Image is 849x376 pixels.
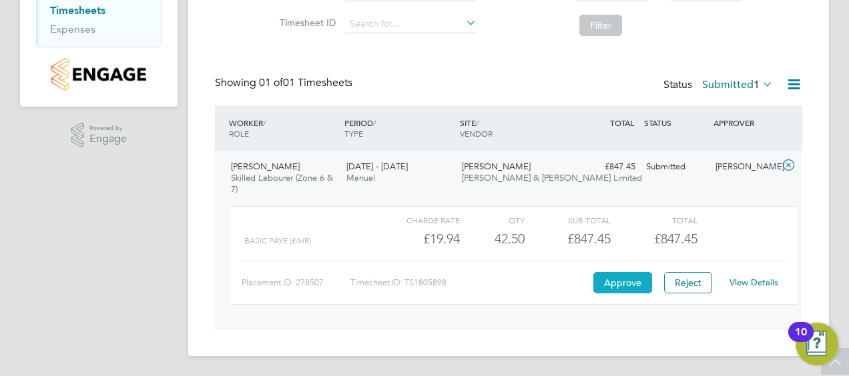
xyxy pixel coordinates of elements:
a: View Details [730,277,778,288]
div: STATUS [641,111,710,135]
span: / [373,117,376,128]
div: Sub Total [525,212,611,228]
span: 01 of [259,76,283,89]
div: [PERSON_NAME] [710,156,780,178]
div: £847.45 [571,156,641,178]
span: ROLE [229,128,249,139]
button: Reject [664,272,712,293]
span: / [263,117,266,128]
button: Open Resource Center, 10 new notifications [796,323,838,365]
span: / [476,117,479,128]
div: £19.94 [374,228,460,250]
span: Engage [89,133,127,145]
div: SITE [457,111,572,145]
span: VENDOR [460,128,493,139]
span: TOTAL [610,117,634,128]
span: [PERSON_NAME] & [PERSON_NAME] Limited [462,172,642,183]
img: countryside-properties-logo-retina.png [51,58,146,91]
div: Placement ID: 278507 [242,272,350,293]
a: Go to home page [36,58,162,91]
a: Timesheets [50,4,105,17]
span: TYPE [344,128,363,139]
span: [PERSON_NAME] [462,161,531,172]
div: WORKER [226,111,341,145]
span: 01 Timesheets [259,76,352,89]
div: Total [611,212,697,228]
div: Showing [215,76,355,90]
span: 1 [754,78,760,91]
label: Timesheet ID [276,17,336,29]
div: APPROVER [710,111,780,135]
span: Powered by [89,123,127,134]
span: BASIC PAYE (£/HR) [244,236,311,245]
div: Submitted [641,156,710,178]
span: [PERSON_NAME] [231,161,300,172]
span: [DATE] - [DATE] [346,161,408,172]
span: £847.45 [654,231,697,247]
a: Expenses [50,23,95,35]
div: PERIOD [341,111,457,145]
div: Charge rate [374,212,460,228]
div: Timesheet ID: TS1805898 [350,272,590,293]
div: 10 [795,332,807,349]
span: Skilled Labourer (Zone 6 & 7) [231,172,333,195]
button: Filter [579,15,622,36]
a: Powered byEngage [71,123,127,148]
div: £847.45 [525,228,611,250]
div: 42.50 [460,228,525,250]
div: QTY [460,212,525,228]
div: Status [663,76,776,95]
input: Search for... [345,15,477,33]
span: Manual [346,172,375,183]
label: Submitted [702,78,773,91]
button: Approve [593,272,652,293]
